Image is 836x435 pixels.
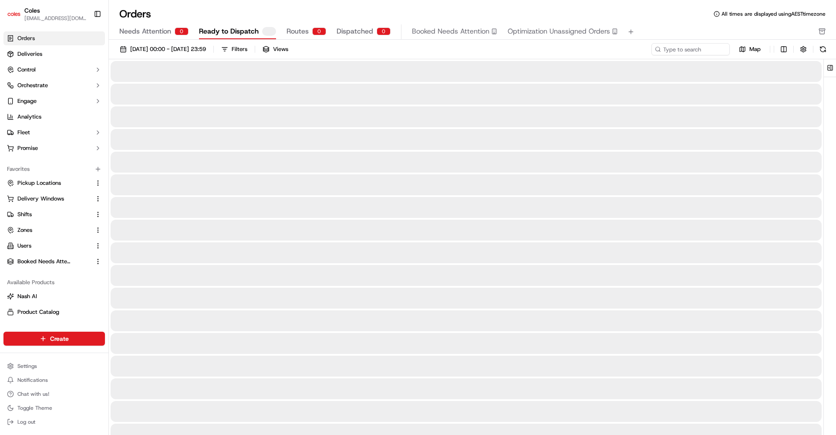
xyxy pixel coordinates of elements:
a: Zones [7,226,91,234]
span: Orders [17,34,35,42]
button: ColesColes[EMAIL_ADDRESS][DOMAIN_NAME] [3,3,90,24]
button: Promise [3,141,105,155]
button: Engage [3,94,105,108]
div: Available Products [3,275,105,289]
button: Control [3,63,105,77]
span: Fleet [17,129,30,136]
span: Engage [17,97,37,105]
span: Booked Needs Attention [17,258,72,265]
a: Nash AI [7,292,101,300]
span: Create [50,334,69,343]
span: Settings [17,363,37,370]
button: Delivery Windows [3,192,105,206]
span: Promise [17,144,38,152]
img: Coles [7,7,21,21]
span: Chat with us! [17,391,49,398]
a: Orders [3,31,105,45]
span: Toggle Theme [17,404,52,411]
a: Analytics [3,110,105,124]
span: Orchestrate [17,82,48,89]
button: Zones [3,223,105,237]
div: 0 [175,27,189,35]
a: Product Catalog [7,308,101,316]
button: Product Catalog [3,305,105,319]
button: Shifts [3,207,105,221]
span: Booked Needs Attention [412,26,489,37]
span: Shifts [17,211,32,218]
span: Users [17,242,31,250]
span: Routes [287,26,309,37]
input: Type to search [651,43,730,55]
button: Booked Needs Attention [3,255,105,268]
span: Control [17,66,36,74]
h1: Orders [119,7,151,21]
button: Create [3,332,105,346]
a: Booked Needs Attention [7,258,91,265]
span: Map [749,45,761,53]
button: Toggle Theme [3,402,105,414]
span: Pickup Locations [17,179,61,187]
div: Favorites [3,162,105,176]
button: Fleet [3,126,105,139]
button: Log out [3,416,105,428]
a: Delivery Windows [7,195,91,203]
span: Nash AI [17,292,37,300]
span: Notifications [17,377,48,384]
button: [EMAIL_ADDRESS][DOMAIN_NAME] [24,15,87,22]
span: All times are displayed using AEST timezone [721,10,826,17]
span: Zones [17,226,32,234]
button: Users [3,239,105,253]
button: Settings [3,360,105,372]
span: Product Catalog [17,308,59,316]
span: Ready to Dispatch [199,26,259,37]
a: Users [7,242,91,250]
span: Deliveries [17,50,42,58]
button: Coles [24,6,40,15]
span: Log out [17,418,35,425]
div: 0 [377,27,391,35]
button: Notifications [3,374,105,386]
span: Delivery Windows [17,195,64,203]
span: Optimization Unassigned Orders [508,26,610,37]
button: Nash AI [3,289,105,303]
div: Filters [232,45,247,53]
a: Shifts [7,211,91,218]
button: Refresh [817,43,829,55]
span: [DATE] 00:00 - [DATE] 23:59 [130,45,206,53]
span: Needs Attention [119,26,171,37]
button: Returns [3,321,105,335]
button: Orchestrate [3,78,105,92]
button: Views [259,43,292,55]
span: Returns [17,324,37,332]
span: Dispatched [337,26,373,37]
div: 0 [312,27,326,35]
span: Views [273,45,288,53]
a: Returns [7,324,101,332]
button: [DATE] 00:00 - [DATE] 23:59 [116,43,210,55]
button: Chat with us! [3,388,105,400]
a: Deliveries [3,47,105,61]
a: Pickup Locations [7,179,91,187]
button: Filters [217,43,251,55]
button: Map [733,44,766,54]
span: Analytics [17,113,41,121]
button: Pickup Locations [3,176,105,190]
